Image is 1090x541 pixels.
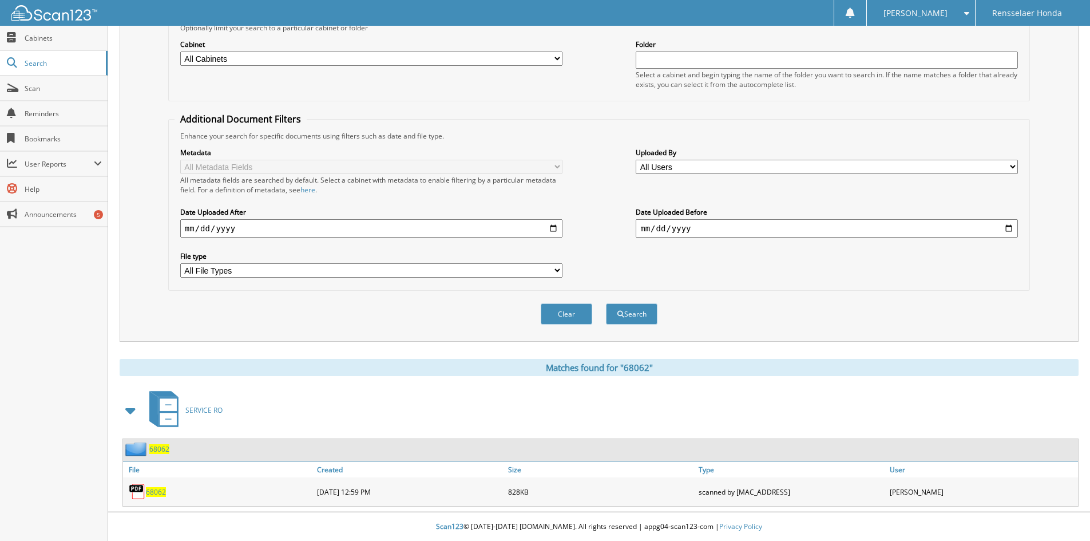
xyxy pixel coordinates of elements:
span: Bookmarks [25,134,102,144]
span: Scan [25,84,102,93]
input: start [180,219,562,238]
button: Clear [541,303,592,325]
span: Announcements [25,210,102,219]
a: File [123,462,314,477]
span: Rensselaer Honda [992,10,1062,17]
div: [PERSON_NAME] [887,480,1078,503]
label: Metadata [180,148,562,157]
span: Cabinets [25,33,102,43]
div: Enhance your search for specific documents using filters such as date and file type. [175,131,1024,141]
div: Matches found for "68062" [120,359,1079,376]
img: folder2.png [125,442,149,456]
div: scanned by [MAC_ADDRESS] [696,480,887,503]
label: Uploaded By [636,148,1018,157]
input: end [636,219,1018,238]
label: Date Uploaded Before [636,207,1018,217]
a: 68062 [149,444,169,454]
div: 5 [94,210,103,219]
div: 828KB [505,480,696,503]
div: All metadata fields are searched by default. Select a cabinet with metadata to enable filtering b... [180,175,562,195]
a: Privacy Policy [719,522,762,531]
label: File type [180,251,562,261]
legend: Additional Document Filters [175,113,307,125]
label: Date Uploaded After [180,207,562,217]
span: [PERSON_NAME] [883,10,948,17]
span: User Reports [25,159,94,169]
iframe: Chat Widget [1033,486,1090,541]
div: Optionally limit your search to a particular cabinet or folder [175,23,1024,33]
div: © [DATE]-[DATE] [DOMAIN_NAME]. All rights reserved | appg04-scan123-com | [108,513,1090,541]
span: Help [25,184,102,194]
label: Folder [636,40,1018,49]
img: scan123-logo-white.svg [11,5,97,21]
span: Search [25,58,100,68]
a: 68062 [146,487,166,497]
button: Search [606,303,657,325]
a: here [300,185,315,195]
div: Select a cabinet and begin typing the name of the folder you want to search in. If the name match... [636,70,1018,89]
span: Scan123 [436,522,463,531]
a: SERVICE RO [142,388,223,433]
div: [DATE] 12:59 PM [314,480,505,503]
span: SERVICE RO [185,405,223,415]
a: Created [314,462,505,477]
span: Reminders [25,109,102,119]
label: Cabinet [180,40,562,49]
a: Size [505,462,696,477]
a: Type [696,462,887,477]
a: User [887,462,1078,477]
img: PDF.png [129,483,146,500]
